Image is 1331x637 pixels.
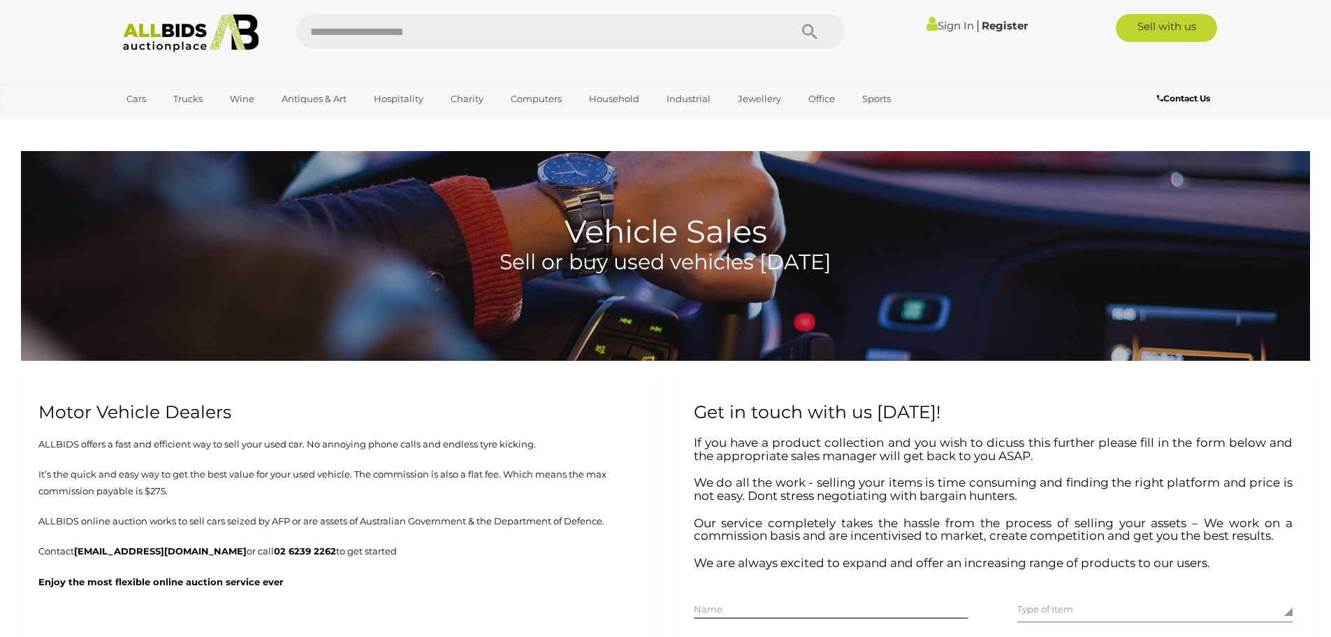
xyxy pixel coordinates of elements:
[657,87,720,110] a: Industrial
[221,87,263,110] a: Wine
[502,87,571,110] a: Computers
[694,517,1293,543] h4: Our service completely takes the hassle from the process of selling your assets – We work on a co...
[365,87,432,110] a: Hospitality
[24,466,652,499] p: It’s the quick and easy way to get the best value for your used vehicle. The commission is also a...
[21,151,1310,249] h1: Vehicle Sales
[853,87,900,110] a: Sports
[976,17,980,33] span: |
[1157,93,1210,103] b: Contact Us
[38,403,638,422] h2: Motor Vehicle Dealers
[38,576,284,587] strong: Enjoy the most flexible online auction service ever
[982,19,1028,32] a: Register
[694,557,1293,570] h4: We are always excited to expand and offer an increasing range of products to our users.
[272,87,356,110] a: Antiques & Art
[1157,91,1214,106] a: Contact Us
[729,87,790,110] a: Jewellery
[775,14,845,49] button: Search
[799,87,844,110] a: Office
[21,250,1310,273] h4: Sell or buy used vehicles [DATE]
[442,87,493,110] a: Charity
[694,436,1293,462] h4: If you have a product collection and you wish to dicuss this further please fill in the form belo...
[1116,14,1217,42] a: Sell with us
[694,476,1293,502] h4: We do all the work - selling your items is time consuming and finding the right platform and pric...
[274,545,336,557] a: 02 6239 2262
[117,110,235,134] a: [GEOGRAPHIC_DATA]
[580,87,648,110] a: Household
[694,403,1293,422] h2: Get in touch with us [DATE]!
[24,436,652,452] p: ALLBIDS offers a fast and efficient way to sell your used car. No annoying phone calls and endles...
[74,545,247,557] a: [EMAIL_ADDRESS][DOMAIN_NAME]
[24,543,652,559] p: Contact or call to get started
[115,14,267,52] img: Allbids.com.au
[24,513,652,529] p: ALLBIDS online auction works to sell cars seized by AFP or are assets of Australian Government & ...
[164,87,212,110] a: Trucks
[117,87,155,110] a: Cars
[926,19,974,32] a: Sign In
